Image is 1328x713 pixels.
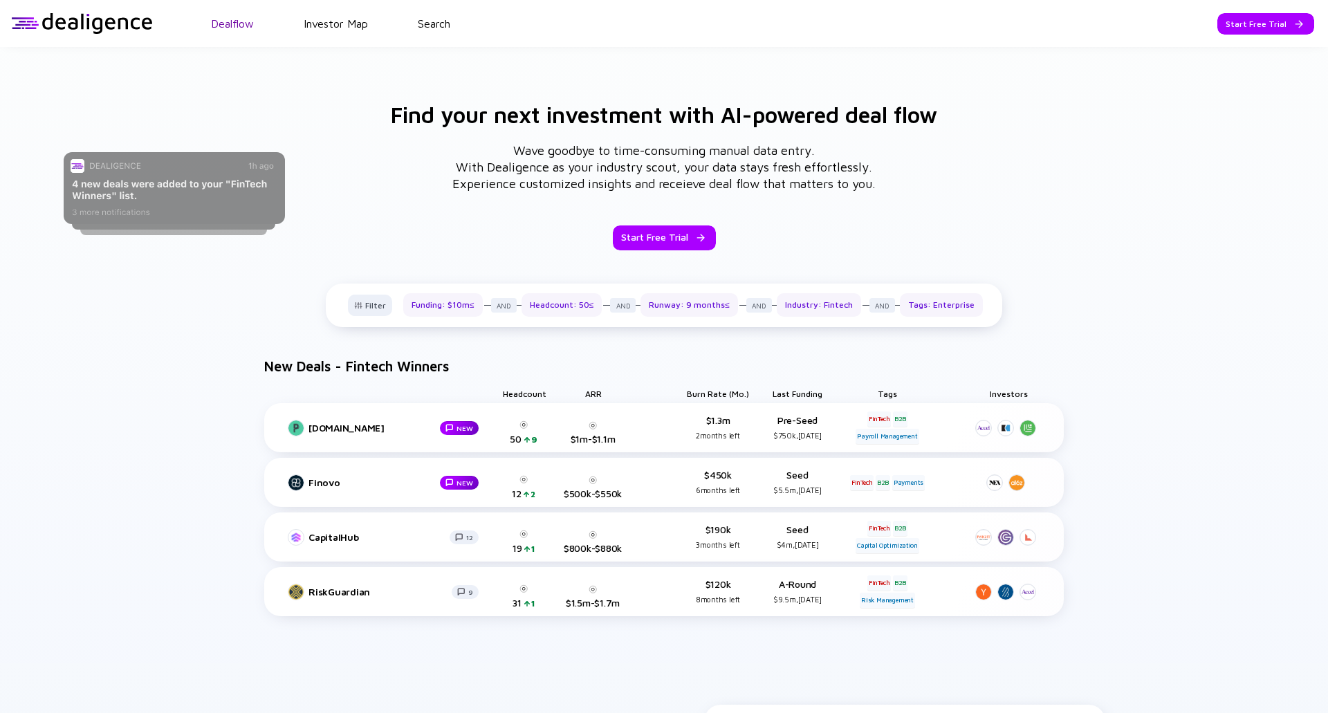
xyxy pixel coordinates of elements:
div: $190k [683,524,753,551]
div: Pre-Seed [753,414,842,442]
div: Tags [842,384,932,403]
div: Industry: Fintech [777,293,861,317]
div: Last Funding [753,384,842,403]
div: 8 months left [696,593,740,606]
a: Search [418,17,450,30]
div: Finovo [308,476,439,489]
div: 2 months left [696,429,739,442]
div: Investors [953,384,1064,403]
div: Risk Management [860,593,915,608]
div: $5.5m, [DATE] [753,484,842,497]
div: B2B [893,575,907,591]
div: Payroll Management [856,429,919,444]
div: FinTech [867,411,892,427]
div: FinTech [850,475,874,490]
div: $9.5m, [DATE] [753,593,842,606]
button: Start Free Trial [1217,13,1314,35]
div: Wave goodbye to time-consuming manual data entry. With Dealigence as your industry scout, your da... [452,142,876,192]
div: $750k, [DATE] [753,429,842,442]
h3: Find your next investment with AI-powered deal flow [391,104,937,126]
div: Payments [892,475,925,490]
div: B2B [893,411,907,427]
div: FinTech [867,521,892,536]
div: [DOMAIN_NAME] [308,422,439,434]
div: Headcount [490,384,559,403]
div: Seed [753,524,842,551]
div: Burn Rate (mo.) [683,384,753,403]
div: A-Round [753,578,842,606]
div: Headcount: 50≤ [522,293,602,317]
div: B2B [893,521,907,536]
div: Funding: $10m≤ [403,293,483,317]
div: $450k [683,469,753,497]
div: $1.3m [683,414,753,442]
div: CapitalHub [308,531,448,544]
div: $4m, [DATE] [753,539,842,551]
h4: New Deals - Fintech Winners [250,360,449,373]
div: Runway: 9 months≤ [640,293,738,317]
div: 3 months left [696,539,739,551]
div: B2B [876,475,890,490]
a: Investor Map [304,17,368,30]
div: 6 months left [696,484,740,497]
a: Dealflow [211,17,254,30]
div: Seed [753,469,842,497]
div: $120k [683,578,753,606]
div: RiskGuardian [308,586,450,598]
div: Tags: Enterprise [900,293,983,317]
div: FinTech [867,575,892,591]
div: ARR [559,384,628,403]
div: Capital Optimization [856,538,919,553]
button: Start Free Trial [613,225,716,250]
